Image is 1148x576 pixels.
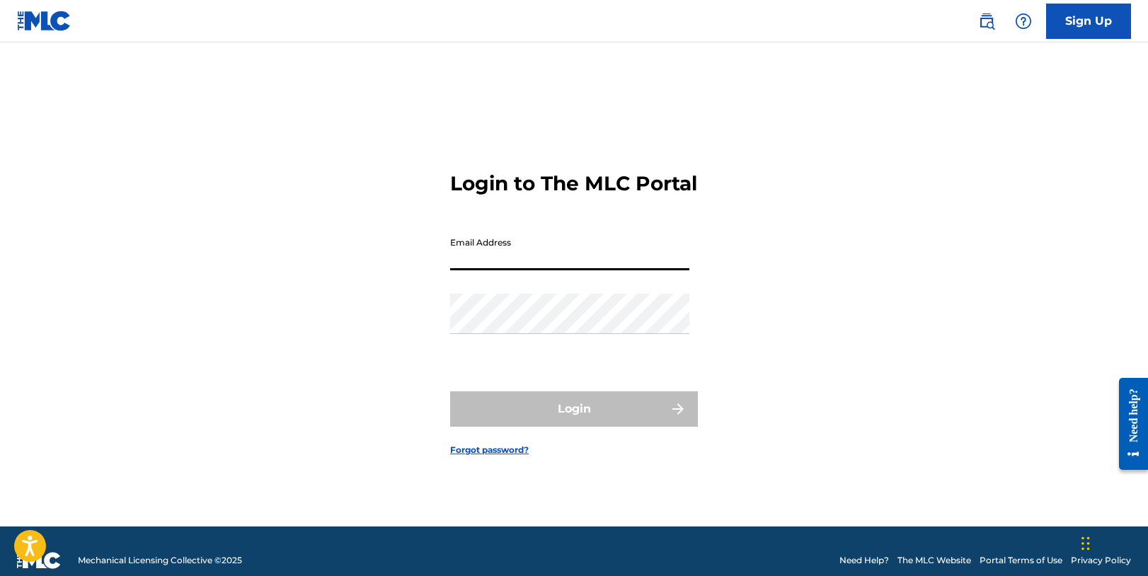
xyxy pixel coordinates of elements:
img: help [1015,13,1032,30]
iframe: Resource Center [1108,364,1148,485]
a: Portal Terms of Use [980,554,1062,567]
img: MLC Logo [17,11,71,31]
span: Mechanical Licensing Collective © 2025 [78,554,242,567]
iframe: Chat Widget [1077,508,1148,576]
h3: Login to The MLC Portal [450,171,697,196]
a: The MLC Website [897,554,971,567]
div: Help [1009,7,1038,35]
a: Need Help? [839,554,889,567]
a: Privacy Policy [1071,554,1131,567]
img: search [978,13,995,30]
a: Forgot password? [450,444,529,456]
a: Public Search [972,7,1001,35]
div: Drag [1081,522,1090,565]
a: Sign Up [1046,4,1131,39]
img: logo [17,552,61,569]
